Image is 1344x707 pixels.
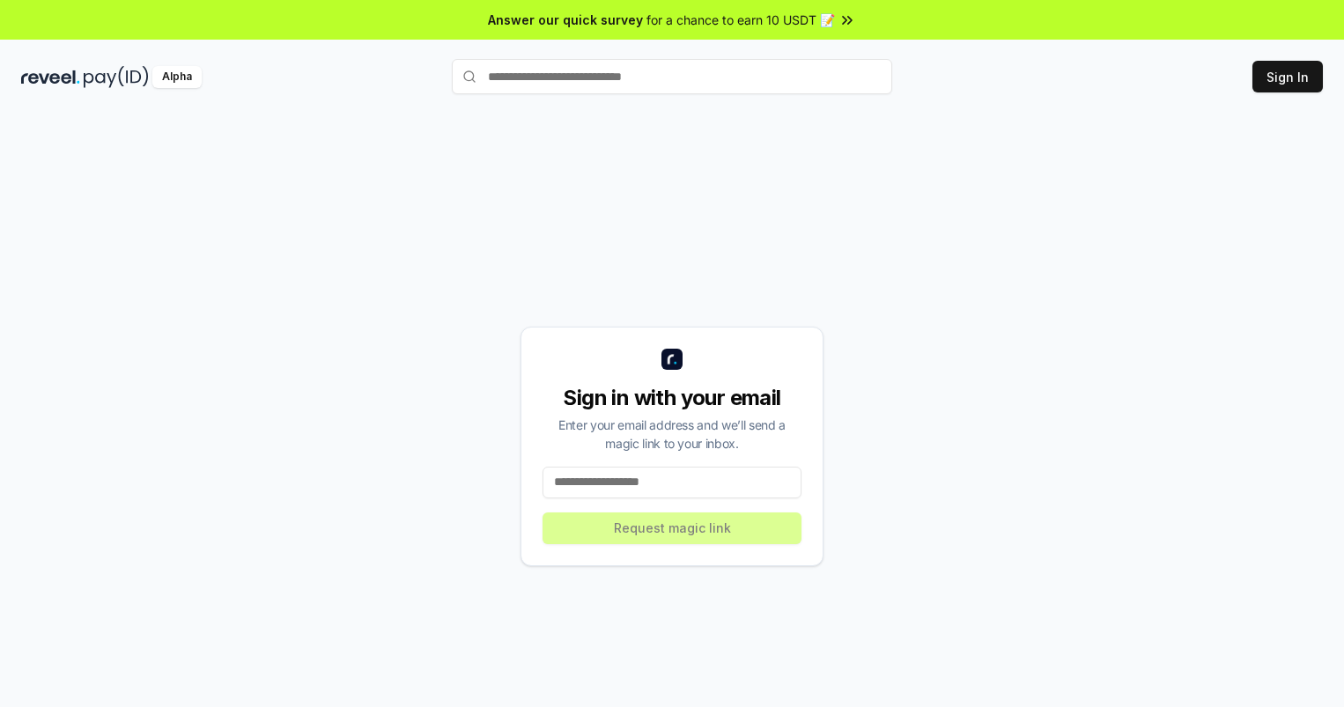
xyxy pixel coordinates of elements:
div: Alpha [152,66,202,88]
img: pay_id [84,66,149,88]
span: Answer our quick survey [488,11,643,29]
img: logo_small [661,349,683,370]
div: Enter your email address and we’ll send a magic link to your inbox. [543,416,801,453]
span: for a chance to earn 10 USDT 📝 [646,11,835,29]
img: reveel_dark [21,66,80,88]
button: Sign In [1252,61,1323,92]
div: Sign in with your email [543,384,801,412]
